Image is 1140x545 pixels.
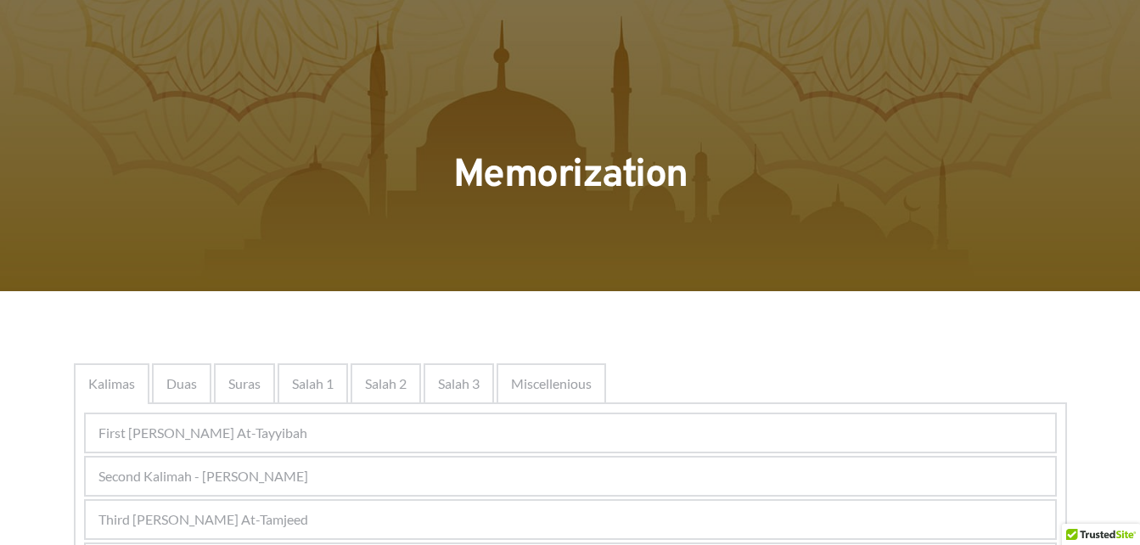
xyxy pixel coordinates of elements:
[98,423,307,443] span: First [PERSON_NAME] At-Tayyibah
[88,374,135,394] span: Kalimas
[365,374,407,394] span: Salah 2
[511,374,592,394] span: Miscellenious
[292,374,334,394] span: Salah 1
[453,151,688,201] span: Memorization
[438,374,480,394] span: Salah 3
[166,374,197,394] span: Duas
[228,374,261,394] span: Suras
[98,509,308,530] span: Third [PERSON_NAME] At-Tamjeed
[98,466,308,486] span: Second Kalimah - [PERSON_NAME]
